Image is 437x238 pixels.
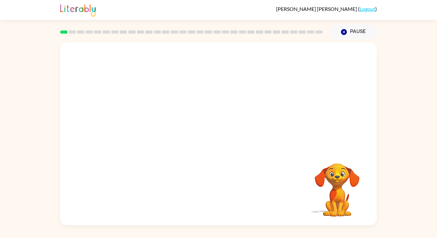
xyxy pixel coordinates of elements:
img: Literably [60,3,96,17]
button: Pause [330,25,377,39]
a: Logout [360,6,375,12]
div: ( ) [276,6,377,12]
span: [PERSON_NAME] [PERSON_NAME] [276,6,358,12]
video: Your browser must support playing .mp4 files to use Literably. Please try using another browser. [305,153,369,217]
